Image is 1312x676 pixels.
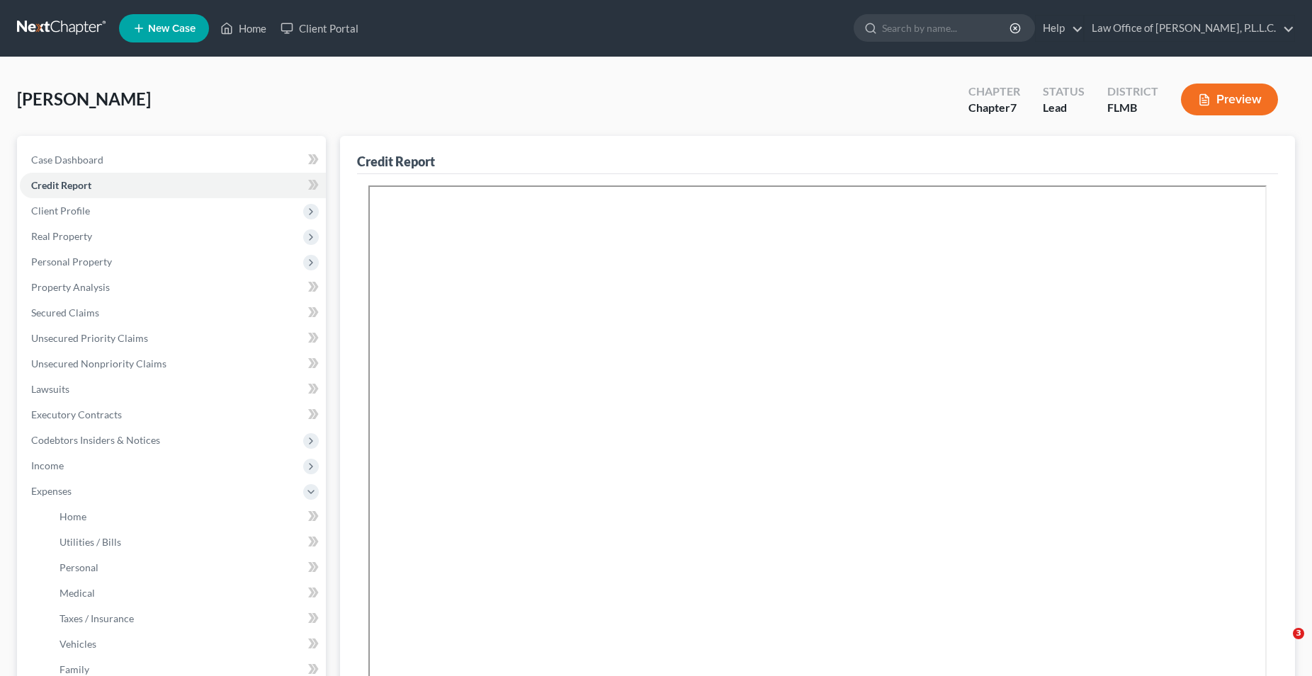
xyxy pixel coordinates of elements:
[60,587,95,599] span: Medical
[60,561,98,573] span: Personal
[1107,100,1158,116] div: FLMB
[1107,84,1158,100] div: District
[48,555,326,580] a: Personal
[31,408,122,420] span: Executory Contracts
[273,16,366,41] a: Client Portal
[31,357,166,369] span: Unsecured Nonpriority Claims
[20,173,326,198] a: Credit Report
[48,580,326,606] a: Medical
[31,383,69,395] span: Lawsuits
[882,15,1012,41] input: Search by name...
[48,631,326,657] a: Vehicles
[20,147,326,173] a: Case Dashboard
[357,153,435,170] div: Credit Report
[31,154,103,166] span: Case Dashboard
[213,16,273,41] a: Home
[968,100,1020,116] div: Chapter
[31,307,99,319] span: Secured Claims
[148,23,196,34] span: New Case
[20,300,326,326] a: Secured Claims
[31,179,91,191] span: Credit Report
[48,529,326,555] a: Utilities / Bills
[31,434,160,446] span: Codebtors Insiders & Notices
[20,275,326,300] a: Property Analysis
[17,88,151,109] span: [PERSON_NAME]
[1181,84,1278,115] button: Preview
[48,606,326,631] a: Taxes / Insurance
[1264,628,1298,662] iframe: Intercom live chat
[968,84,1020,100] div: Chapter
[60,510,86,522] span: Home
[31,459,64,471] span: Income
[31,485,72,497] span: Expenses
[1293,628,1304,639] span: 3
[31,332,148,344] span: Unsecured Priority Claims
[31,281,110,293] span: Property Analysis
[1043,100,1085,116] div: Lead
[31,205,90,217] span: Client Profile
[1043,84,1085,100] div: Status
[20,402,326,428] a: Executory Contracts
[31,256,112,268] span: Personal Property
[60,612,134,624] span: Taxes / Insurance
[60,536,121,548] span: Utilities / Bills
[1036,16,1083,41] a: Help
[60,638,96,650] span: Vehicles
[31,230,92,242] span: Real Property
[1010,101,1017,114] span: 7
[60,663,89,675] span: Family
[20,377,326,402] a: Lawsuits
[1085,16,1294,41] a: Law Office of [PERSON_NAME], P.L.L.C.
[20,351,326,377] a: Unsecured Nonpriority Claims
[48,504,326,529] a: Home
[20,326,326,351] a: Unsecured Priority Claims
